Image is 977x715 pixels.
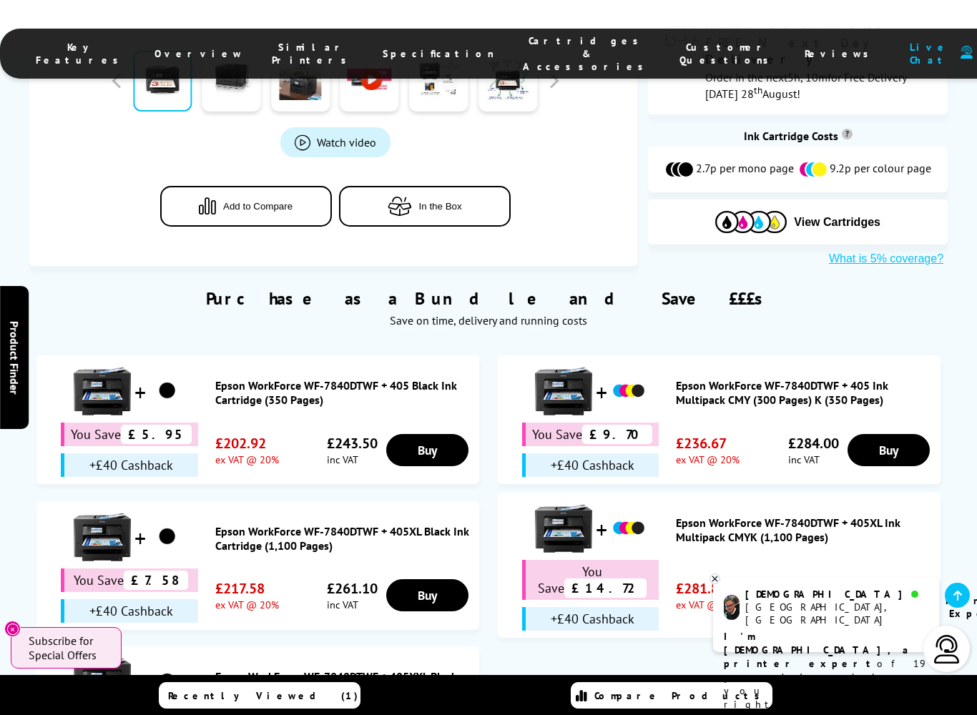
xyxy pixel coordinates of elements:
[961,46,973,59] img: user-headset-duotone.svg
[611,373,647,409] img: Epson WorkForce WF-7840DTWF + 405 Ink Multipack CMY (300 Pages) K (350 Pages)
[679,41,776,66] span: Customer Questions
[933,635,961,664] img: user-headset-light.svg
[61,453,198,477] div: +£40 Cashback
[724,630,928,711] p: of 19 years! I can help you choose the right product
[215,669,473,698] a: Epson WorkForce WF-7840DTWF + 405XXL Black Ink Cartridge (2,200 Pages)
[47,313,930,327] div: Save on time, delivery and running costs
[327,579,378,598] span: £261.10
[523,34,651,73] span: Cartridges & Accessories
[327,598,378,611] span: inc VAT
[676,516,933,544] a: Epson WorkForce WF-7840DTWF + 405XL Ink Multipack CMYK (1,100 Pages)
[149,373,185,409] img: Epson WorkForce WF-7840DTWF + 405 Black Ink Cartridge (350 Pages)
[724,595,740,620] img: chris-livechat.png
[61,568,198,592] div: You Save
[4,621,21,637] button: Close
[535,363,592,420] img: Epson WorkForce WF-7840DTWF + 405 Ink Multipack CMY (300 Pages) K (350 Pages)
[160,186,332,227] button: Add to Compare
[842,129,853,139] sup: Cost per page
[7,321,21,395] span: Product Finder
[659,210,937,234] button: View Cartridges
[61,599,198,623] div: +£40 Cashback
[676,378,933,407] a: Epson WorkForce WF-7840DTWF + 405 Ink Multipack CMY (300 Pages) K (350 Pages)
[168,689,358,702] span: Recently Viewed (1)
[61,423,198,446] div: You Save
[825,252,948,266] button: What is 5% coverage?
[272,41,354,66] span: Similar Printers
[535,500,592,557] img: Epson WorkForce WF-7840DTWF + 405XL Ink Multipack CMYK (1,100 Pages)
[724,630,913,670] b: I'm [DEMOGRAPHIC_DATA], a printer expert
[594,689,767,702] span: Compare Products
[522,607,659,631] div: +£40 Cashback
[571,682,772,709] a: Compare Products
[788,434,839,453] span: £284.00
[223,201,293,212] span: Add to Compare
[327,453,378,466] span: inc VAT
[215,579,279,598] span: £217.58
[522,453,659,477] div: +£40 Cashback
[386,434,468,466] a: Buy
[676,453,740,466] span: ex VAT @ 20%
[676,598,740,611] span: ex VAT @ 20%
[676,434,740,453] span: £236.67
[36,41,126,66] span: Key Features
[745,601,928,626] div: [GEOGRAPHIC_DATA], [GEOGRAPHIC_DATA]
[215,598,279,611] span: ex VAT @ 20%
[159,682,360,709] a: Recently Viewed (1)
[830,161,931,178] span: 9.2p per colour page
[215,453,279,466] span: ex VAT @ 20%
[383,47,494,60] span: Specification
[582,425,652,444] span: £9.70
[419,201,462,212] span: In the Box
[905,41,953,66] span: Live Chat
[215,378,473,407] a: Epson WorkForce WF-7840DTWF + 405 Black Ink Cartridge (350 Pages)
[149,519,185,555] img: Epson WorkForce WF-7840DTWF + 405XL Black Ink Cartridge (1,100 Pages)
[564,578,647,598] span: £14.72
[339,186,511,227] button: In the Box
[805,47,876,60] span: Reviews
[29,633,107,662] span: Subscribe for Special Offers
[611,511,647,546] img: Epson WorkForce WF-7840DTWF + 405XL Ink Multipack CMYK (1,100 Pages)
[696,161,794,178] span: 2.7p per mono page
[848,434,930,466] a: Buy
[280,127,391,157] a: Product_All_Videos
[149,664,185,700] img: Epson WorkForce WF-7840DTWF + 405XXL Black Ink Cartridge (2,200 Pages)
[29,266,948,335] div: Purchase as a Bundle and Save £££s
[648,129,948,143] div: Ink Cartridge Costs
[745,588,928,601] div: [DEMOGRAPHIC_DATA]
[788,453,839,466] span: inc VAT
[124,571,188,590] span: £7.58
[754,84,762,97] sup: th
[327,434,378,453] span: £243.50
[317,135,376,149] span: Watch video
[215,524,473,553] a: Epson WorkForce WF-7840DTWF + 405XL Black Ink Cartridge (1,100 Pages)
[154,47,243,60] span: Overview
[74,363,131,420] img: Epson WorkForce WF-7840DTWF + 405 Black Ink Cartridge (350 Pages)
[715,211,787,233] img: Cartridges
[676,579,740,598] span: £281.84
[121,425,192,444] span: £5.95
[215,434,279,453] span: £202.92
[522,560,659,600] div: You Save
[74,508,131,566] img: Epson WorkForce WF-7840DTWF + 405XL Black Ink Cartridge (1,100 Pages)
[794,216,880,229] span: View Cartridges
[662,18,933,100] div: modal_delivery
[386,579,468,611] a: Buy
[522,423,659,446] div: You Save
